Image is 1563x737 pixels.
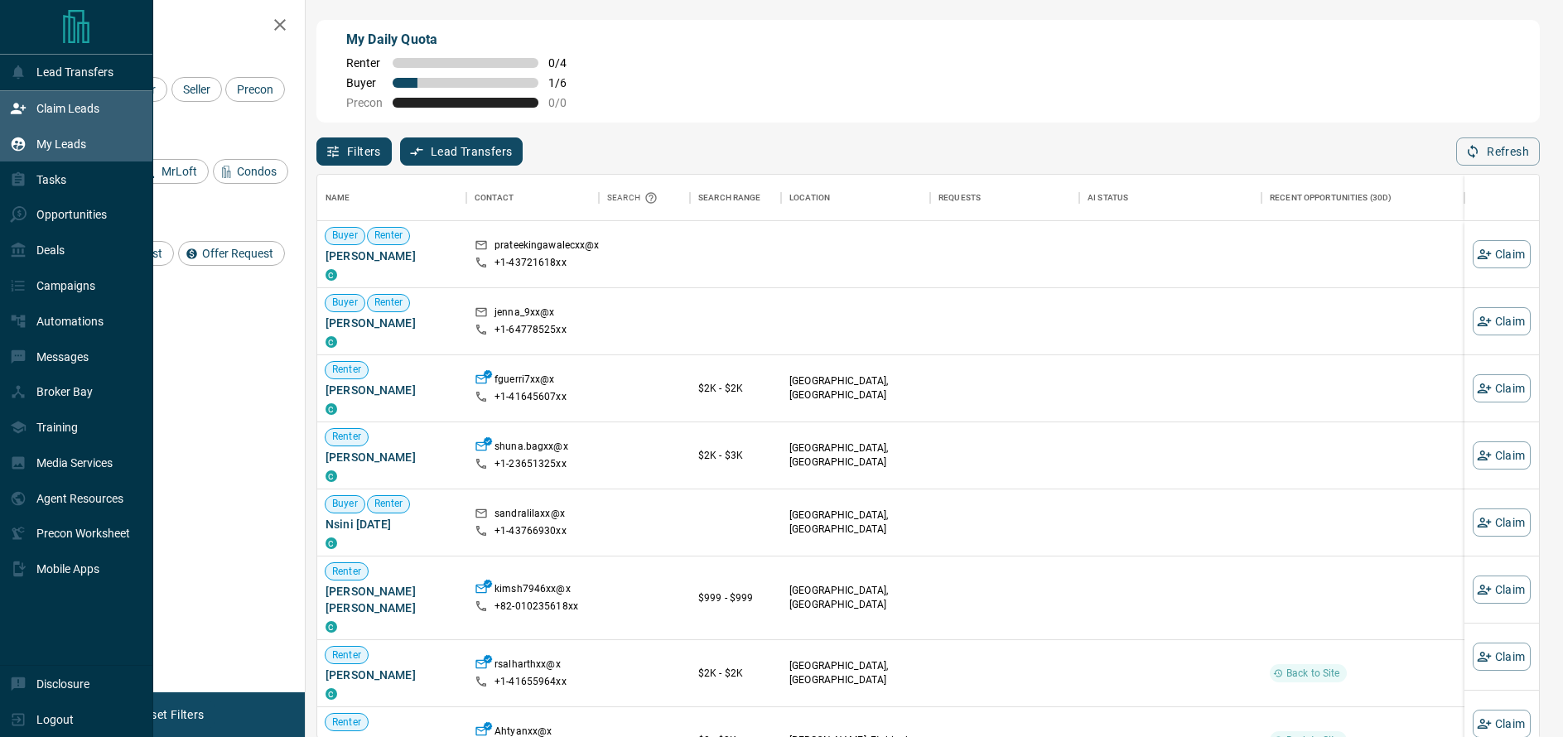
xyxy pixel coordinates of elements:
span: Buyer [326,296,364,310]
div: Requests [938,175,981,221]
div: condos.ca [326,688,337,700]
span: Renter [326,715,368,730]
p: kimsh7946xx@x [494,582,571,600]
span: Renter [368,229,410,243]
span: Precon [231,83,279,96]
button: Claim [1473,576,1531,604]
div: AI Status [1088,175,1128,221]
div: Requests [930,175,1079,221]
span: [PERSON_NAME] [326,449,458,465]
div: Precon [225,77,285,102]
button: Filters [316,137,392,166]
div: Offer Request [178,241,285,266]
span: Renter [326,648,368,662]
div: MrLoft [137,159,209,184]
div: Recent Opportunities (30d) [1261,175,1464,221]
div: Name [317,175,466,221]
span: [PERSON_NAME] [326,667,458,683]
p: +1- 64778525xx [494,323,567,337]
p: rsalharthxx@x [494,658,561,675]
span: Renter [326,565,368,579]
p: [GEOGRAPHIC_DATA], [GEOGRAPHIC_DATA] [789,374,922,402]
p: +1- 41655964xx [494,675,567,689]
div: Contact [466,175,599,221]
p: [GEOGRAPHIC_DATA], [GEOGRAPHIC_DATA] [789,441,922,470]
p: $999 - $999 [698,590,773,605]
span: Buyer [326,229,364,243]
span: Renter [326,363,368,377]
p: sandralilaxx@x [494,507,565,524]
span: 0 / 4 [548,56,585,70]
div: condos.ca [326,537,337,549]
div: condos.ca [326,269,337,281]
span: [PERSON_NAME] [PERSON_NAME] [326,583,458,616]
div: Contact [475,175,514,221]
h2: Filters [53,17,288,36]
button: Claim [1473,374,1531,402]
span: Renter [326,430,368,444]
span: Seller [177,83,216,96]
p: +1- 23651325xx [494,457,567,471]
span: Renter [368,497,410,511]
button: Claim [1473,307,1531,335]
button: Claim [1473,508,1531,537]
span: [PERSON_NAME] [326,382,458,398]
span: Precon [346,96,383,109]
span: Nsini [DATE] [326,516,458,532]
p: [GEOGRAPHIC_DATA], [GEOGRAPHIC_DATA] [789,659,922,687]
span: MrLoft [156,165,203,178]
div: Seller [171,77,222,102]
span: Condos [231,165,282,178]
p: $2K - $2K [698,381,773,396]
p: $2K - $3K [698,448,773,463]
div: AI Status [1079,175,1261,221]
p: +1- 43721618xx [494,256,567,270]
span: Renter [346,56,383,70]
span: Back to Site [1280,667,1347,681]
div: Condos [213,159,288,184]
button: Claim [1473,240,1531,268]
div: condos.ca [326,470,337,482]
p: +1- 43766930xx [494,524,567,538]
p: [GEOGRAPHIC_DATA], [GEOGRAPHIC_DATA] [789,584,922,612]
div: Search [607,175,662,221]
p: +1- 41645607xx [494,390,567,404]
span: [PERSON_NAME] [326,315,458,331]
button: Refresh [1456,137,1540,166]
div: Search Range [690,175,781,221]
p: +82- 010235618xx [494,600,578,614]
p: prateekingawalecxx@x [494,238,600,256]
span: 1 / 6 [548,76,585,89]
div: Location [789,175,830,221]
span: [PERSON_NAME] [326,248,458,264]
p: fguerri7xx@x [494,373,555,390]
div: condos.ca [326,621,337,633]
p: jenna_9xx@x [494,306,554,323]
p: $2K - $2K [698,666,773,681]
div: Search Range [698,175,761,221]
div: Name [326,175,350,221]
span: 0 / 0 [548,96,585,109]
div: condos.ca [326,336,337,348]
button: Lead Transfers [400,137,523,166]
span: Buyer [346,76,383,89]
span: Offer Request [196,247,279,260]
p: shuna.bagxx@x [494,440,568,457]
button: Claim [1473,643,1531,671]
span: Renter [368,296,410,310]
div: Location [781,175,930,221]
p: My Daily Quota [346,30,585,50]
div: Recent Opportunities (30d) [1270,175,1392,221]
p: [GEOGRAPHIC_DATA], [GEOGRAPHIC_DATA] [789,508,922,537]
button: Reset Filters [126,701,215,729]
div: condos.ca [326,403,337,415]
button: Claim [1473,441,1531,470]
span: Buyer [326,497,364,511]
